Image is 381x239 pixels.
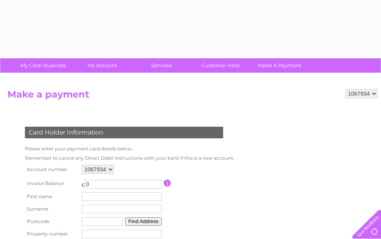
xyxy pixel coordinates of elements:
a: My Account [70,58,135,73]
a: Make A Payment [248,58,312,73]
input: Information [164,180,171,187]
td: Please enter your payment card details below. [23,144,236,154]
td: Remember to cancel any Direct Debit instructions with your bank if this is a new account. [23,154,236,163]
th: Postcode [23,215,80,228]
div: Card Holder Information [25,127,223,138]
th: Surname [23,203,80,215]
a: My Clear Business [11,58,75,73]
td: £ [82,178,85,188]
th: Account number [23,163,80,176]
a: Customer Help [189,58,253,73]
button: Find Address [125,217,162,226]
th: First name [23,190,80,203]
h2: Make a payment [7,89,378,104]
th: Invoice Balance [23,176,80,190]
a: Services [129,58,194,73]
